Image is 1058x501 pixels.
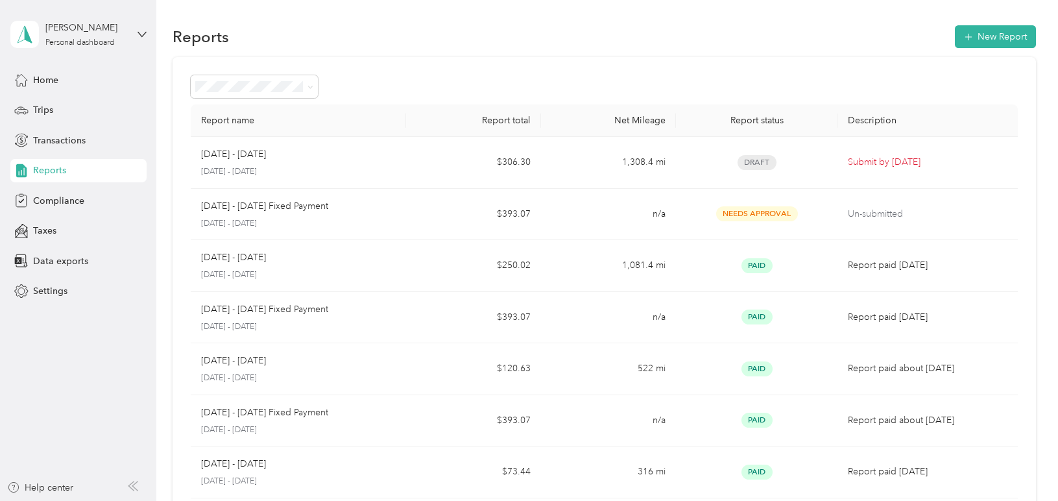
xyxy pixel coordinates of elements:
[741,465,773,480] span: Paid
[848,258,1007,273] p: Report paid [DATE]
[201,218,396,230] p: [DATE] - [DATE]
[33,134,86,147] span: Transactions
[848,361,1007,376] p: Report paid about [DATE]
[848,207,1007,221] p: Un-submitted
[406,343,541,395] td: $120.63
[848,413,1007,428] p: Report paid about [DATE]
[201,166,396,178] p: [DATE] - [DATE]
[33,194,84,208] span: Compliance
[848,310,1007,324] p: Report paid [DATE]
[406,446,541,498] td: $73.44
[201,424,396,436] p: [DATE] - [DATE]
[191,104,406,137] th: Report name
[955,25,1036,48] button: New Report
[45,21,126,34] div: [PERSON_NAME]
[541,292,676,344] td: n/a
[201,354,266,368] p: [DATE] - [DATE]
[716,206,798,221] span: Needs Approval
[406,104,541,137] th: Report total
[541,343,676,395] td: 522 mi
[406,240,541,292] td: $250.02
[541,240,676,292] td: 1,081.4 mi
[45,39,115,47] div: Personal dashboard
[541,137,676,189] td: 1,308.4 mi
[201,269,396,281] p: [DATE] - [DATE]
[33,284,67,298] span: Settings
[201,199,328,214] p: [DATE] - [DATE] Fixed Payment
[406,137,541,189] td: $306.30
[686,115,827,126] div: Report status
[741,361,773,376] span: Paid
[541,104,676,137] th: Net Mileage
[848,155,1007,169] p: Submit by [DATE]
[201,406,328,420] p: [DATE] - [DATE] Fixed Payment
[541,395,676,447] td: n/a
[33,164,66,177] span: Reports
[201,476,396,487] p: [DATE] - [DATE]
[541,446,676,498] td: 316 mi
[33,254,88,268] span: Data exports
[406,395,541,447] td: $393.07
[738,155,776,170] span: Draft
[7,481,73,495] button: Help center
[33,224,56,238] span: Taxes
[201,147,266,162] p: [DATE] - [DATE]
[837,104,1017,137] th: Description
[33,103,53,117] span: Trips
[201,302,328,317] p: [DATE] - [DATE] Fixed Payment
[201,321,396,333] p: [DATE] - [DATE]
[201,373,396,384] p: [DATE] - [DATE]
[173,30,229,43] h1: Reports
[201,250,266,265] p: [DATE] - [DATE]
[406,189,541,241] td: $393.07
[541,189,676,241] td: n/a
[406,292,541,344] td: $393.07
[848,465,1007,479] p: Report paid [DATE]
[741,258,773,273] span: Paid
[33,73,58,87] span: Home
[741,413,773,428] span: Paid
[985,428,1058,501] iframe: Everlance-gr Chat Button Frame
[201,457,266,471] p: [DATE] - [DATE]
[741,310,773,324] span: Paid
